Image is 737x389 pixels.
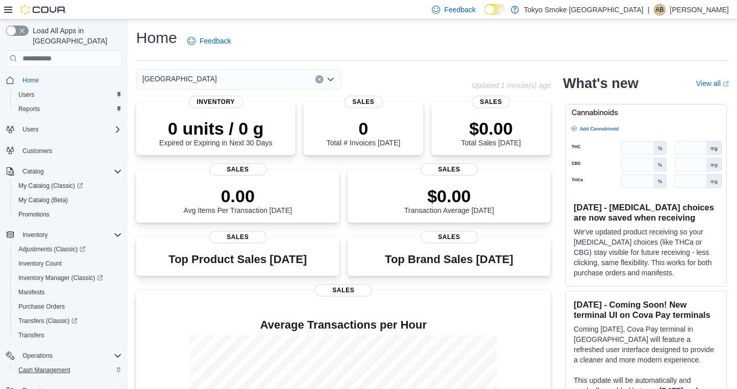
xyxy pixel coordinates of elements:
button: Users [2,122,126,137]
div: Total # Invoices [DATE] [327,118,400,147]
span: Manifests [18,288,45,296]
span: Catalog [23,167,44,176]
a: My Catalog (Classic) [14,180,87,192]
button: Catalog [2,164,126,179]
span: Load All Apps in [GEOGRAPHIC_DATA] [29,26,122,46]
svg: External link [723,81,729,87]
a: Feedback [183,31,235,51]
h3: [DATE] - [MEDICAL_DATA] choices are now saved when receiving [574,202,718,223]
button: Purchase Orders [10,299,126,314]
button: Open list of options [327,75,335,83]
p: | [647,4,649,16]
span: Feedback [200,36,231,46]
span: Adjustments (Classic) [18,245,85,253]
span: Transfers [18,331,44,339]
span: Inventory [23,231,48,239]
span: Purchase Orders [14,300,122,313]
span: Inventory Manager (Classic) [14,272,122,284]
span: Sales [421,163,478,176]
h3: Top Product Sales [DATE] [168,253,307,266]
p: We've updated product receiving so your [MEDICAL_DATA] choices (like THCa or CBG) stay visible fo... [574,227,718,278]
button: Customers [2,143,126,158]
span: Sales [421,231,478,243]
span: Users [18,91,34,99]
button: Cash Management [10,363,126,377]
span: Cash Management [18,366,70,374]
span: Sales [472,96,510,108]
span: Home [23,76,39,84]
h2: What's new [563,75,638,92]
button: Inventory Count [10,256,126,271]
span: Reports [14,103,122,115]
span: Operations [23,352,53,360]
span: My Catalog (Classic) [18,182,83,190]
button: Operations [2,349,126,363]
a: Manifests [14,286,49,298]
button: Reports [10,102,126,116]
button: Home [2,73,126,88]
button: Manifests [10,285,126,299]
span: Inventory [188,96,243,108]
a: Inventory Manager (Classic) [14,272,107,284]
a: Customers [18,145,56,157]
span: Transfers (Classic) [14,315,122,327]
input: Dark Mode [484,4,506,15]
span: Transfers [14,329,122,341]
div: Avg Items Per Transaction [DATE] [184,186,292,214]
a: Transfers (Classic) [14,315,81,327]
span: Promotions [18,210,50,219]
p: 0 units / 0 g [159,118,272,139]
a: Cash Management [14,364,74,376]
span: Sales [344,96,382,108]
span: Cash Management [14,364,122,376]
button: Transfers [10,328,126,342]
h3: Top Brand Sales [DATE] [385,253,513,266]
button: Inventory [2,228,126,242]
button: Inventory [18,229,52,241]
span: Adjustments (Classic) [14,243,122,255]
span: Reports [18,105,40,113]
p: $0.00 [404,186,494,206]
span: Sales [209,231,267,243]
a: Users [14,89,38,101]
p: [PERSON_NAME] [670,4,729,16]
button: Clear input [315,75,323,83]
span: Inventory [18,229,122,241]
div: Expired or Expiring in Next 30 Days [159,118,272,147]
p: $0.00 [461,118,521,139]
span: Sales [315,284,372,296]
span: Purchase Orders [18,302,65,311]
button: My Catalog (Beta) [10,193,126,207]
a: Home [18,74,43,87]
span: Home [18,74,122,87]
h1: Home [136,28,177,48]
button: Users [10,88,126,102]
span: Users [14,89,122,101]
span: Users [23,125,38,134]
span: Manifests [14,286,122,298]
a: My Catalog (Classic) [10,179,126,193]
a: Adjustments (Classic) [14,243,90,255]
span: Inventory Count [14,257,122,270]
span: Sales [209,163,267,176]
a: Inventory Count [14,257,66,270]
p: 0.00 [184,186,292,206]
a: Adjustments (Classic) [10,242,126,256]
span: Customers [18,144,122,157]
h3: [DATE] - Coming Soon! New terminal UI on Cova Pay terminals [574,299,718,320]
a: My Catalog (Beta) [14,194,72,206]
div: Alexa Bereznycky [654,4,666,16]
span: My Catalog (Beta) [14,194,122,206]
a: Transfers [14,329,48,341]
span: Feedback [444,5,475,15]
div: Total Sales [DATE] [461,118,521,147]
a: Promotions [14,208,54,221]
span: Inventory Manager (Classic) [18,274,103,282]
a: Transfers (Classic) [10,314,126,328]
p: 0 [327,118,400,139]
button: Users [18,123,42,136]
a: Inventory Manager (Classic) [10,271,126,285]
button: Promotions [10,207,126,222]
p: Updated 1 minute(s) ago [472,81,551,90]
